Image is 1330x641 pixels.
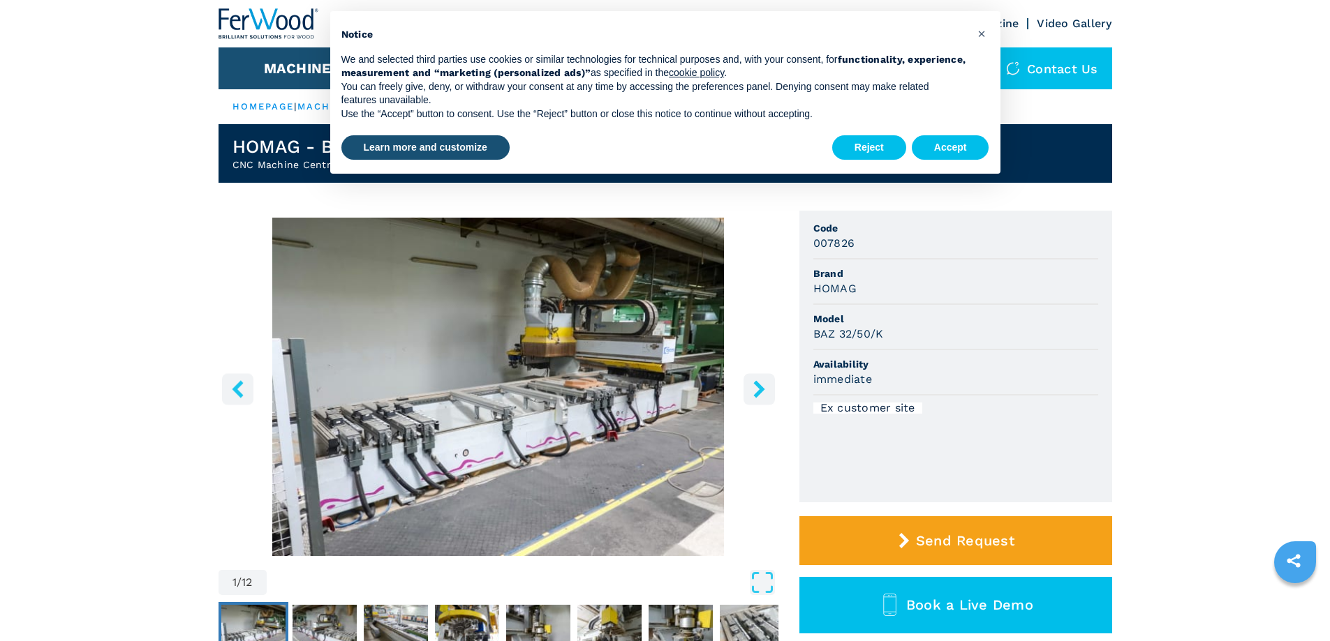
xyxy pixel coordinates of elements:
h3: 007826 [813,235,855,251]
img: Contact us [1006,61,1020,75]
img: Ferwood [219,8,319,39]
h3: HOMAG [813,280,857,296]
div: Go to Slide 1 [219,218,778,556]
span: Availability [813,357,1098,371]
a: Video Gallery [1037,17,1111,30]
iframe: Chat [1271,578,1320,631]
button: Accept [912,135,989,160]
a: machines [297,101,357,112]
h3: BAZ 32/50/K [813,326,884,342]
p: You can freely give, deny, or withdraw your consent at any time by accessing the preferences pane... [341,80,967,107]
button: Close this notice [971,22,993,45]
button: Open Fullscreen [270,570,775,595]
span: Model [813,312,1098,326]
p: Use the “Accept” button to consent. Use the “Reject” button or close this notice to continue with... [341,107,967,121]
span: Send Request [916,532,1014,549]
button: Learn more and customize [341,135,510,160]
span: | [294,101,297,112]
button: Book a Live Demo [799,577,1112,633]
div: Contact us [992,47,1112,89]
h2: CNC Machine Centres For Routing, Drilling And Edgebanding. [232,158,537,172]
p: We and selected third parties use cookies or similar technologies for technical purposes and, wit... [341,53,967,80]
h3: immediate [813,371,872,387]
button: Machines [264,60,341,77]
h2: Notice [341,28,967,42]
span: × [977,25,986,42]
a: HOMEPAGE [232,101,295,112]
button: right-button [744,373,775,405]
span: Book a Live Demo [906,596,1033,613]
span: Brand [813,266,1098,280]
div: Ex customer site [813,402,922,414]
span: 12 [242,577,253,588]
a: cookie policy [669,67,724,78]
button: Reject [832,135,906,160]
h1: HOMAG - BAZ 32/50/K [232,135,537,158]
a: sharethis [1276,543,1311,578]
button: Send Request [799,516,1112,565]
strong: functionality, experience, measurement and “marketing (personalized ads)” [341,54,966,79]
button: left-button [222,373,253,405]
img: CNC Machine Centres For Routing, Drilling And Edgebanding. HOMAG BAZ 32/50/K [219,218,778,556]
span: Code [813,221,1098,235]
span: 1 [232,577,237,588]
span: / [237,577,242,588]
